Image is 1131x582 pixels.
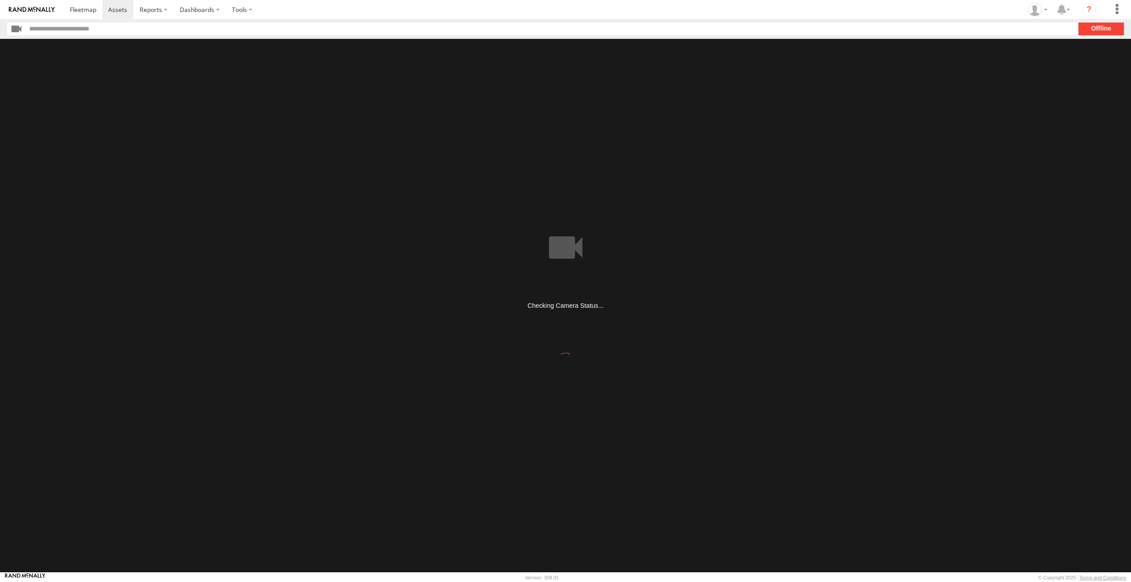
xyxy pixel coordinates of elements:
[1025,3,1051,16] div: Dale Clarke
[1082,3,1096,17] i: ?
[1038,575,1126,580] div: © Copyright 2025 -
[525,575,559,580] div: Version: 308.01
[1079,575,1126,580] a: Terms and Conditions
[5,573,46,582] a: Visit our Website
[9,7,55,13] img: rand-logo.svg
